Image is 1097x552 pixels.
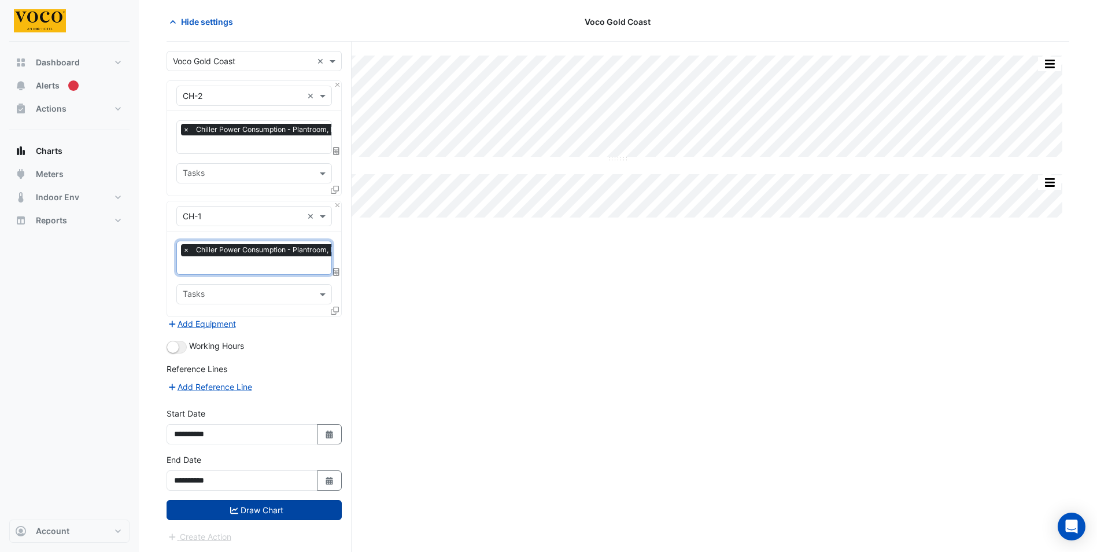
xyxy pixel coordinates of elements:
[9,209,130,232] button: Reports
[181,16,233,28] span: Hide settings
[167,500,342,520] button: Draw Chart
[9,97,130,120] button: Actions
[331,146,342,156] span: Choose Function
[181,124,191,135] span: ×
[1038,57,1061,71] button: More Options
[167,12,241,32] button: Hide settings
[36,192,79,203] span: Indoor Env
[193,124,367,135] span: Chiller Power Consumption - Plantroom, Plantroom
[331,185,339,194] span: Clone Favourites and Tasks from this Equipment to other Equipment
[317,55,327,67] span: Clear
[324,429,335,439] fa-icon: Select Date
[9,186,130,209] button: Indoor Env
[15,103,27,115] app-icon: Actions
[331,306,339,315] span: Clone Favourites and Tasks from this Equipment to other Equipment
[15,80,27,91] app-icon: Alerts
[36,57,80,68] span: Dashboard
[193,244,367,256] span: Chiller Power Consumption - Plantroom, Plantroom
[36,145,62,157] span: Charts
[334,81,341,89] button: Close
[181,167,205,182] div: Tasks
[9,163,130,186] button: Meters
[68,80,79,91] div: Tooltip anchor
[15,192,27,203] app-icon: Indoor Env
[181,244,191,256] span: ×
[585,16,651,28] span: Voco Gold Coast
[36,103,67,115] span: Actions
[15,145,27,157] app-icon: Charts
[189,341,244,351] span: Working Hours
[15,215,27,226] app-icon: Reports
[9,51,130,74] button: Dashboard
[1038,175,1061,190] button: More Options
[167,317,237,330] button: Add Equipment
[9,139,130,163] button: Charts
[15,168,27,180] app-icon: Meters
[36,215,67,226] span: Reports
[334,201,341,209] button: Close
[14,9,66,32] img: Company Logo
[307,210,317,222] span: Clear
[9,74,130,97] button: Alerts
[167,454,201,466] label: End Date
[324,476,335,485] fa-icon: Select Date
[167,407,205,419] label: Start Date
[36,525,69,537] span: Account
[36,168,64,180] span: Meters
[167,531,232,540] app-escalated-ticket-create-button: Please draw the charts first
[36,80,60,91] span: Alerts
[181,288,205,303] div: Tasks
[307,90,317,102] span: Clear
[1058,513,1085,540] div: Open Intercom Messenger
[167,363,227,375] label: Reference Lines
[15,57,27,68] app-icon: Dashboard
[331,267,342,277] span: Choose Function
[9,520,130,543] button: Account
[167,380,253,393] button: Add Reference Line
